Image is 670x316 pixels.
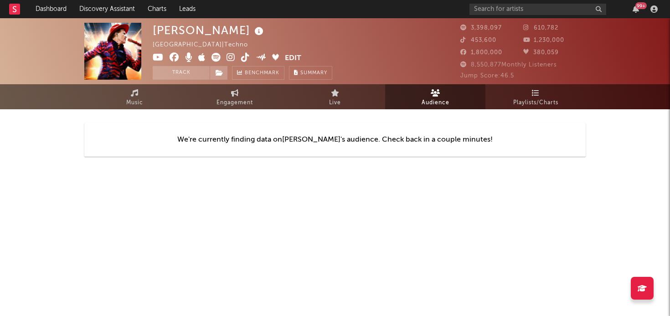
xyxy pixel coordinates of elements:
[232,66,284,80] a: Benchmark
[523,25,558,31] span: 610,782
[460,37,496,43] span: 453,600
[285,84,385,109] a: Live
[422,97,449,108] span: Audience
[84,84,185,109] a: Music
[185,84,285,109] a: Engagement
[84,123,586,157] div: We're currently finding data on [PERSON_NAME] 's audience. Check back in a couple minutes!
[460,62,557,68] span: 8,550,877 Monthly Listeners
[289,66,332,80] button: Summary
[523,37,564,43] span: 1,230,000
[460,73,514,79] span: Jump Score: 46.5
[245,68,279,79] span: Benchmark
[300,71,327,76] span: Summary
[385,84,485,109] a: Audience
[485,84,586,109] a: Playlists/Charts
[153,40,258,51] div: [GEOGRAPHIC_DATA] | Techno
[126,97,143,108] span: Music
[635,2,647,9] div: 99 +
[460,25,502,31] span: 3,398,097
[216,97,253,108] span: Engagement
[633,5,639,13] button: 99+
[285,53,301,64] button: Edit
[460,50,502,56] span: 1,800,000
[469,4,606,15] input: Search for artists
[513,97,558,108] span: Playlists/Charts
[153,23,266,38] div: [PERSON_NAME]
[329,97,341,108] span: Live
[523,50,559,56] span: 380,059
[153,66,210,80] button: Track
